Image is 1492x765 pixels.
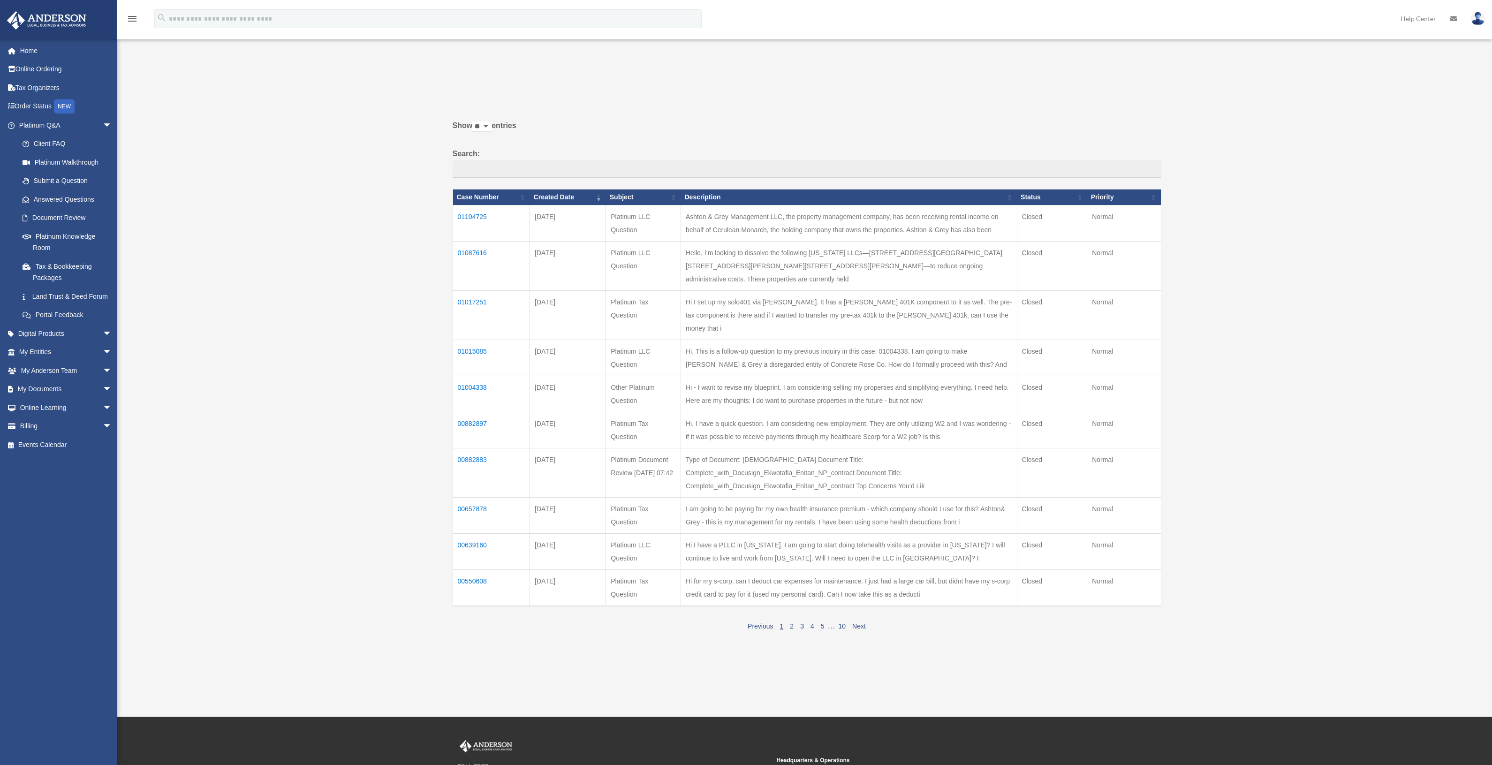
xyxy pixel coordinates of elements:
[103,380,121,399] span: arrow_drop_down
[7,324,126,343] a: Digital Productsarrow_drop_down
[7,78,126,97] a: Tax Organizers
[7,41,126,60] a: Home
[790,622,794,630] a: 2
[453,119,1161,142] label: Show entries
[852,622,866,630] a: Next
[681,205,1017,242] td: Ashton & Grey Management LLC, the property management company, has been receiving rental income o...
[103,417,121,436] span: arrow_drop_down
[530,448,606,498] td: [DATE]
[127,13,138,24] i: menu
[453,412,530,448] td: 00882897
[681,534,1017,570] td: Hi I have a PLLC in [US_STATE]. I am going to start doing telehealth visits as a provider in [US_...
[681,242,1017,291] td: Hello, I’m looking to dissolve the following [US_STATE] LLCs—[STREET_ADDRESS][GEOGRAPHIC_DATA][ST...
[681,340,1017,376] td: Hi, This is a follow-up question to my previous inquiry in this case: 01004338. I am going to mak...
[1087,189,1161,205] th: Priority: activate to sort column ascending
[103,343,121,362] span: arrow_drop_down
[530,570,606,606] td: [DATE]
[1087,340,1161,376] td: Normal
[103,398,121,417] span: arrow_drop_down
[453,570,530,606] td: 00550608
[13,287,121,306] a: Land Trust & Deed Forum
[453,242,530,291] td: 01087616
[606,570,681,606] td: Platinum Tax Question
[1017,498,1087,534] td: Closed
[127,16,138,24] a: menu
[530,242,606,291] td: [DATE]
[606,291,681,340] td: Platinum Tax Question
[157,13,167,23] i: search
[1017,570,1087,606] td: Closed
[472,121,492,132] select: Showentries
[530,412,606,448] td: [DATE]
[681,570,1017,606] td: Hi for my s-corp, can I deduct car expenses for maintenance. I just had a large car bill, but did...
[1017,448,1087,498] td: Closed
[530,376,606,412] td: [DATE]
[681,498,1017,534] td: I am going to be paying for my own health insurance premium - which company should I use for this...
[103,361,121,380] span: arrow_drop_down
[1087,376,1161,412] td: Normal
[13,135,121,153] a: Client FAQ
[453,189,530,205] th: Case Number: activate to sort column ascending
[530,189,606,205] th: Created Date: activate to sort column ascending
[1017,242,1087,291] td: Closed
[103,324,121,343] span: arrow_drop_down
[7,116,121,135] a: Platinum Q&Aarrow_drop_down
[453,205,530,242] td: 01104725
[800,622,804,630] a: 3
[103,116,121,135] span: arrow_drop_down
[453,160,1161,178] input: Search:
[748,622,773,630] a: Previous
[453,147,1161,178] label: Search:
[4,11,89,30] img: Anderson Advisors Platinum Portal
[681,291,1017,340] td: Hi I set up my solo401 via [PERSON_NAME]. It has a [PERSON_NAME] 401K component to it as well. Th...
[1087,448,1161,498] td: Normal
[681,448,1017,498] td: Type of Document: [DEMOGRAPHIC_DATA] Document Title: Complete_with_Docusign_Ekwotafia_Enitan_NP_c...
[7,97,126,116] a: Order StatusNEW
[1087,205,1161,242] td: Normal
[7,60,126,79] a: Online Ordering
[7,417,126,436] a: Billingarrow_drop_down
[54,99,75,114] div: NEW
[606,189,681,205] th: Subject: activate to sort column ascending
[453,534,530,570] td: 00639160
[1087,412,1161,448] td: Normal
[530,291,606,340] td: [DATE]
[606,340,681,376] td: Platinum LLC Question
[458,740,514,752] img: Anderson Advisors Platinum Portal
[1017,376,1087,412] td: Closed
[1017,189,1087,205] th: Status: activate to sort column ascending
[453,376,530,412] td: 01004338
[1087,570,1161,606] td: Normal
[606,498,681,534] td: Platinum Tax Question
[1087,534,1161,570] td: Normal
[1017,205,1087,242] td: Closed
[13,306,121,325] a: Portal Feedback
[780,622,784,630] a: 1
[1017,534,1087,570] td: Closed
[530,205,606,242] td: [DATE]
[810,622,814,630] a: 4
[681,189,1017,205] th: Description: activate to sort column ascending
[606,376,681,412] td: Other Platinum Question
[1471,12,1485,25] img: User Pic
[7,343,126,362] a: My Entitiesarrow_drop_down
[828,622,835,630] span: …
[530,340,606,376] td: [DATE]
[13,172,121,190] a: Submit a Question
[453,291,530,340] td: 01017251
[1017,291,1087,340] td: Closed
[1087,291,1161,340] td: Normal
[453,340,530,376] td: 01015085
[606,412,681,448] td: Platinum Tax Question
[530,498,606,534] td: [DATE]
[606,448,681,498] td: Platinum Document Review [DATE] 07:42
[1087,498,1161,534] td: Normal
[453,498,530,534] td: 00657878
[13,209,121,227] a: Document Review
[1017,412,1087,448] td: Closed
[13,257,121,287] a: Tax & Bookkeeping Packages
[1087,242,1161,291] td: Normal
[453,448,530,498] td: 00882883
[7,398,126,417] a: Online Learningarrow_drop_down
[13,190,117,209] a: Answered Questions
